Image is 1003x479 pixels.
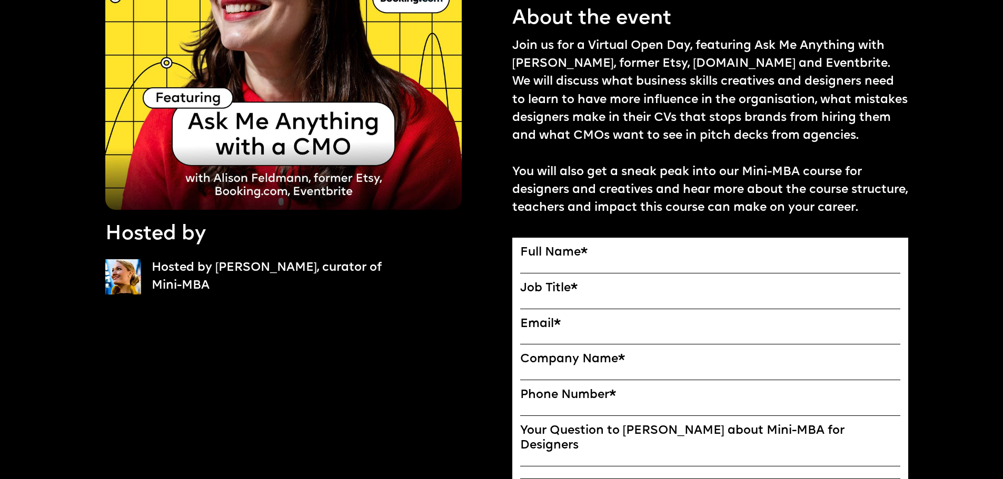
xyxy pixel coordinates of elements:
label: Company Name [520,352,901,366]
p: About the event [512,5,671,33]
label: Job Title [520,281,901,295]
p: Hosted by [105,220,206,248]
label: Full Name [520,246,901,260]
label: Email [520,317,901,331]
label: Your Question to [PERSON_NAME] about Mini-MBA for Designers [520,424,901,453]
p: Hosted by [PERSON_NAME], curator of Mini-MBA [152,259,396,295]
p: Join us for a Virtual Open Day, featuring Ask Me Anything with [PERSON_NAME], former Etsy, [DOMAI... [512,37,909,218]
label: Phone Number [520,388,901,402]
